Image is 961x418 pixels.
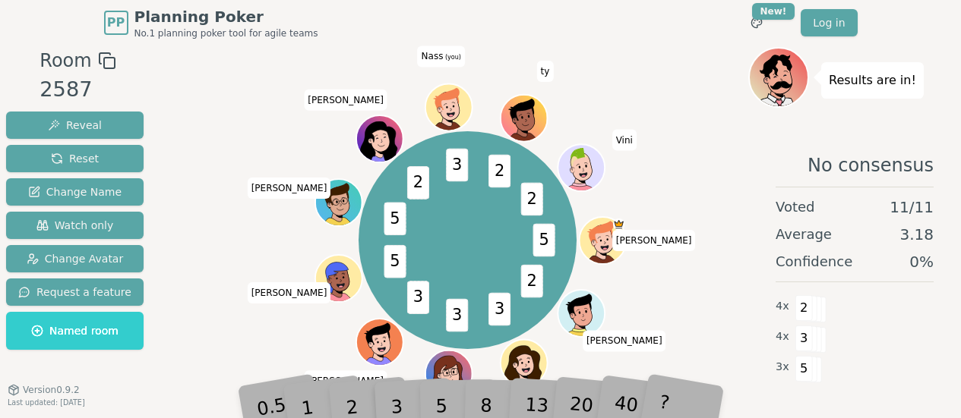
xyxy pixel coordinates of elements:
[533,224,555,257] span: 5
[104,6,318,39] a: PPPlanning PokerNo.1 planning poker tool for agile teams
[6,312,144,350] button: Named room
[107,14,125,32] span: PP
[520,265,542,298] span: 2
[743,9,770,36] button: New!
[795,295,813,321] span: 2
[752,3,795,20] div: New!
[446,299,468,332] span: 3
[890,196,934,218] span: 11 / 11
[795,356,813,382] span: 5
[23,384,80,396] span: Version 0.9.2
[795,325,813,351] span: 3
[51,151,99,166] span: Reset
[612,129,637,150] span: Click to change your name
[18,284,131,300] span: Request a feature
[304,89,387,110] span: Click to change your name
[40,47,91,74] span: Room
[48,118,102,133] span: Reveal
[27,251,124,266] span: Change Avatar
[28,184,122,200] span: Change Name
[407,281,429,314] span: 3
[613,218,624,230] span: silvia is the host
[520,183,542,216] span: 2
[384,245,406,278] span: 5
[776,251,852,272] span: Confidence
[776,328,789,345] span: 4 x
[488,293,511,326] span: 3
[612,230,696,251] span: Click to change your name
[6,112,144,139] button: Reveal
[407,166,429,200] span: 2
[36,218,114,233] span: Watch only
[808,153,934,178] span: No consensus
[776,298,789,315] span: 4 x
[6,145,144,172] button: Reset
[248,282,331,303] span: Click to change your name
[488,155,511,188] span: 2
[134,27,318,39] span: No.1 planning poker tool for agile teams
[6,245,144,272] button: Change Avatar
[40,74,115,105] div: 2587
[134,6,318,27] span: Planning Poker
[776,359,789,376] span: 3 x
[443,54,461,61] span: (you)
[6,278,144,306] button: Request a feature
[801,9,857,36] a: Log in
[6,212,144,239] button: Watch only
[776,224,832,245] span: Average
[426,85,470,129] button: Click to change your avatar
[829,70,916,91] p: Results are in!
[909,251,934,272] span: 0 %
[537,61,554,82] span: Click to change your name
[8,384,80,396] button: Version0.9.2
[8,398,85,407] span: Last updated: [DATE]
[418,46,465,67] span: Click to change your name
[6,178,144,206] button: Change Name
[248,178,331,199] span: Click to change your name
[31,323,119,338] span: Named room
[583,330,666,351] span: Click to change your name
[899,224,934,245] span: 3.18
[776,196,815,218] span: Voted
[384,203,406,236] span: 5
[446,149,468,182] span: 3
